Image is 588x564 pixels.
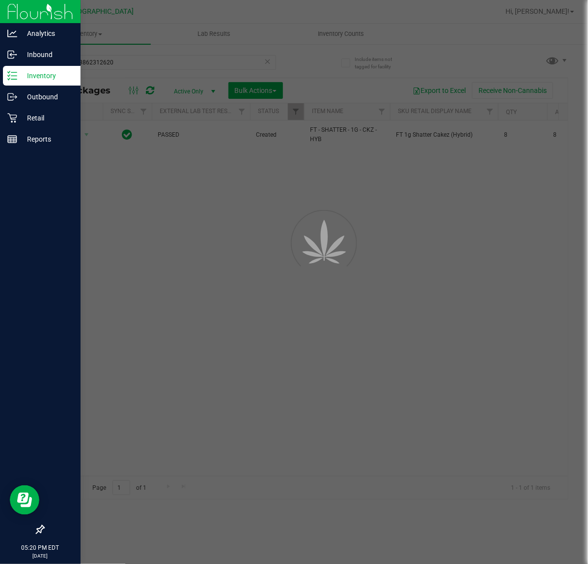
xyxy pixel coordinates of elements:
inline-svg: Inbound [7,50,17,59]
p: Reports [17,133,76,145]
inline-svg: Outbound [7,92,17,102]
p: Inbound [17,49,76,60]
inline-svg: Analytics [7,29,17,38]
inline-svg: Inventory [7,71,17,81]
p: 05:20 PM EDT [4,543,76,552]
p: Retail [17,112,76,124]
iframe: Resource center [10,485,39,515]
p: Inventory [17,70,76,82]
p: Outbound [17,91,76,103]
inline-svg: Retail [7,113,17,123]
inline-svg: Reports [7,134,17,144]
p: [DATE] [4,552,76,560]
p: Analytics [17,28,76,39]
